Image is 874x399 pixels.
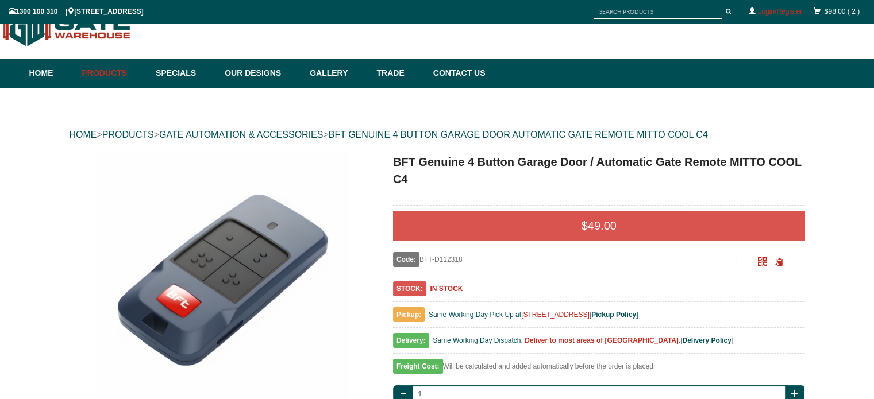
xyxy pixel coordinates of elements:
[393,252,419,267] span: Code:
[525,336,680,344] b: Deliver to most areas of [GEOGRAPHIC_DATA].
[393,307,425,322] span: Pickup:
[393,211,805,240] div: $
[430,285,463,293] b: IN STOCK
[102,130,154,140] a: PRODUCTS
[393,334,805,354] div: [ ]
[591,311,636,319] a: Pickup Policy
[429,311,638,319] span: Same Working Day Pick Up at [ ]
[521,311,590,319] a: [STREET_ADDRESS]
[70,130,97,140] a: HOME
[393,153,805,188] h1: BFT Genuine 4 Button Garage Door / Automatic Gate Remote MITTO COOL C4
[76,59,151,88] a: Products
[393,281,426,296] span: STOCK:
[159,130,323,140] a: GATE AUTOMATION & ACCESSORIES
[393,252,736,267] div: BFT-D112318
[758,7,802,16] a: Login/Register
[9,7,144,16] span: 1300 100 310 | [STREET_ADDRESS]
[219,59,304,88] a: Our Designs
[594,5,722,19] input: SEARCH PRODUCTS
[371,59,427,88] a: Trade
[393,359,443,374] span: Freight Cost:
[329,130,708,140] a: BFT GENUINE 4 BUTTON GARAGE DOOR AUTOMATIC GATE REMOTE MITTO COOL C4
[433,336,523,344] span: Same Working Day Dispatch.
[428,59,486,88] a: Contact Us
[393,359,805,379] div: Will be calculated and added automatically before the order is placed.
[70,117,805,153] div: > > >
[29,59,76,88] a: Home
[588,219,617,232] span: 49.00
[150,59,219,88] a: Specials
[304,59,371,88] a: Gallery
[393,333,429,348] span: Delivery:
[825,7,860,16] a: $98.00 ( 2 )
[644,92,874,359] iframe: LiveChat chat widget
